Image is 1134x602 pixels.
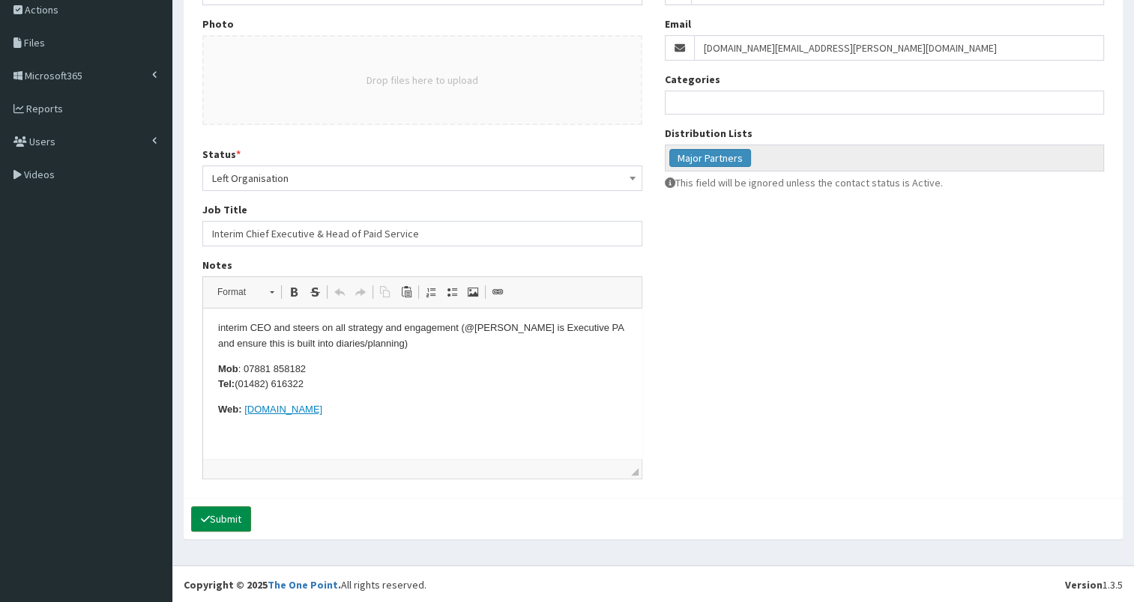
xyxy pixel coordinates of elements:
[420,282,441,302] a: Insert/Remove Numbered List
[304,282,325,302] a: Strike Through
[203,308,642,458] iframe: Rich Text Editor, notes
[26,102,63,115] span: Reports
[631,468,639,475] span: Drag to resize
[24,36,45,49] span: Files
[665,16,691,31] label: Email
[665,175,1105,190] p: This field will be ignored unless the contact status is Active.
[202,165,642,191] span: Left Organisation
[1065,578,1103,592] b: Version
[29,135,55,148] span: Users
[202,16,234,31] label: Photo
[210,282,262,302] span: Format
[1065,577,1123,592] div: 1.3.5
[441,282,462,302] a: Insert/Remove Bulleted List
[202,258,232,273] label: Notes
[396,282,417,302] a: Paste (Ctrl+V)
[25,3,58,16] span: Actions
[367,73,478,88] button: Drop files here to upload
[665,72,720,87] label: Categories
[350,282,371,302] a: Redo (Ctrl+Y)
[24,168,55,181] span: Videos
[191,506,251,532] button: Submit
[268,578,338,592] a: The One Point
[212,168,633,189] span: Left Organisation
[25,69,82,82] span: Microsoft365
[487,282,508,302] a: Link (Ctrl+L)
[375,282,396,302] a: Copy (Ctrl+C)
[462,282,483,302] a: Image
[202,147,241,162] label: Status
[283,282,304,302] a: Bold (Ctrl+B)
[669,149,751,167] li: Major Partners
[665,126,753,141] label: Distribution Lists
[184,578,341,592] strong: Copyright © 2025 .
[329,282,350,302] a: Undo (Ctrl+Z)
[209,282,282,302] a: Format
[202,202,247,217] label: Job Title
